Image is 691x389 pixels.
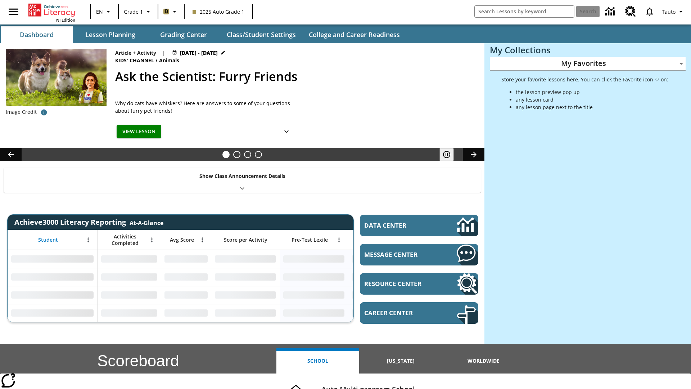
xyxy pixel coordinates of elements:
button: School [276,348,359,374]
button: Open Menu [197,234,208,245]
li: any lesson page next to the title [516,103,668,111]
button: Lesson Planning [74,26,146,43]
button: Pause [439,148,454,161]
p: Show Class Announcement Details [199,172,285,180]
div: Why do cats have whiskers? Here are answers to some of your questions about furry pet friends! [115,99,295,115]
p: Store your favorite lessons here. You can click the Favorite icon ♡ on: [501,76,668,83]
button: Boost Class color is light brown. Change class color [161,5,182,18]
a: Resource Center, Will open in new tab [360,273,478,295]
div: No Data, [348,286,416,304]
span: 2025 Auto Grade 1 [193,8,244,15]
a: Data Center [601,2,621,22]
div: My Favorites [490,57,686,71]
button: Open Menu [146,234,157,245]
span: NJ Edition [56,17,75,23]
span: EN [96,8,103,15]
div: No Data, [98,268,161,286]
span: Animals [159,57,181,64]
span: Kids' Channel [115,57,155,64]
div: No Data, [98,250,161,268]
div: No Data, [348,250,416,268]
div: No Data, [161,250,211,268]
button: Grade: Grade 1, Select a grade [121,5,155,18]
span: Activities Completed [101,233,149,246]
div: No Data, [161,286,211,304]
span: Tauto [662,8,676,15]
button: Class/Student Settings [221,26,302,43]
img: Avatar of the scientist with a cat and dog standing in a grassy field in the background [6,49,107,106]
div: No Data, [98,286,161,304]
p: Image Credit [6,108,37,116]
span: Career Center [364,309,435,317]
a: Resource Center, Will open in new tab [621,2,640,21]
button: Slide 3 Pre-release lesson [244,151,251,158]
span: Avg Score [170,237,194,243]
button: Profile/Settings [659,5,688,18]
button: View Lesson [117,125,161,138]
span: | [162,49,165,57]
h2: Ask the Scientist: Furry Friends [115,67,476,86]
a: Data Center [360,215,478,236]
button: Language: EN, Select a language [93,5,116,18]
span: [DATE] - [DATE] [180,49,218,57]
button: Grading Center [148,26,220,43]
li: the lesson preview pop up [516,88,668,96]
div: No Data, [161,304,211,322]
button: Credit: background: Nataba/iStock/Getty Images Plus inset: Janos Jantner [37,106,51,119]
button: [US_STATE] [359,348,442,374]
span: Pre-Test Lexile [292,237,328,243]
button: Jul 11 - Oct 31 Choose Dates [171,49,227,57]
a: Message Center [360,244,478,265]
span: / [155,57,158,64]
p: Article + Activity [115,49,156,57]
span: Grade 1 [124,8,143,15]
div: No Data, [348,268,416,286]
div: Show Class Announcement Details [4,168,481,193]
button: Slide 4 Remembering Justice O'Connor [255,151,262,158]
button: Lesson carousel, Next [463,148,484,161]
button: College and Career Readiness [303,26,406,43]
span: Resource Center [364,280,435,288]
div: Pause [439,148,461,161]
span: Message Center [364,250,435,259]
button: Open Menu [334,234,344,245]
span: Score per Activity [224,237,267,243]
div: Home [28,2,75,23]
button: Open side menu [3,1,24,22]
li: any lesson card [516,96,668,103]
span: Data Center [364,221,432,229]
span: B [165,7,168,16]
span: Achieve3000 Literacy Reporting [14,217,163,227]
button: Slide 2 Cars of the Future? [233,151,240,158]
div: At-A-Glance [130,218,163,227]
input: search field [475,6,574,17]
a: Home [28,3,75,17]
div: No Data, [348,304,416,322]
h3: My Collections [490,45,686,55]
span: Student [38,237,58,243]
button: Slide 1 Ask the Scientist: Furry Friends [222,151,230,158]
a: Career Center [360,302,478,324]
button: Worldwide [442,348,525,374]
button: Show Details [279,125,294,138]
div: No Data, [98,304,161,322]
button: Dashboard [1,26,73,43]
a: Notifications [640,2,659,21]
div: No Data, [161,268,211,286]
button: Open Menu [83,234,94,245]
